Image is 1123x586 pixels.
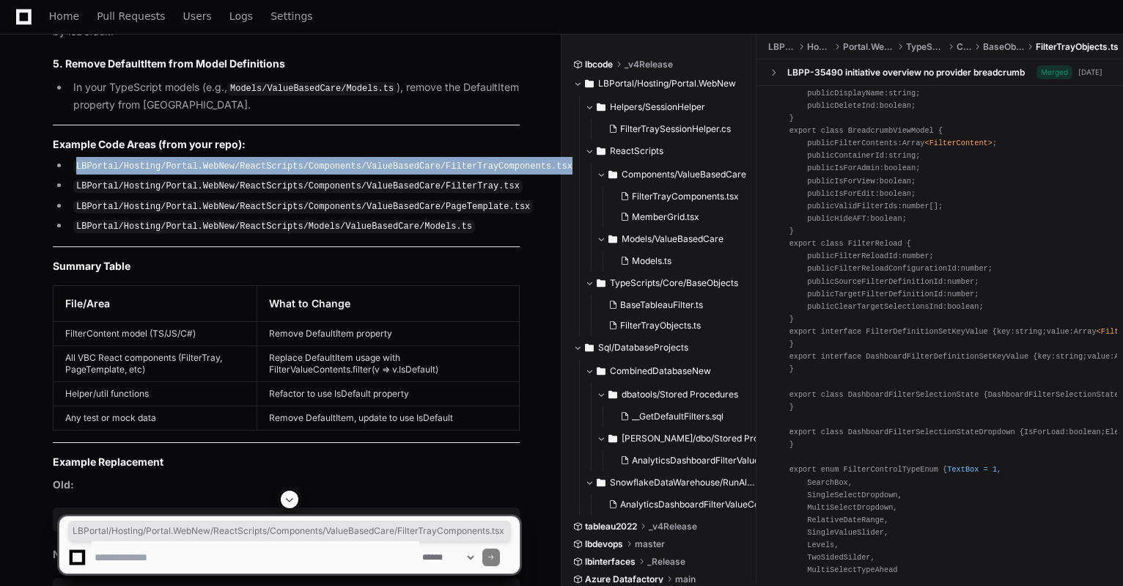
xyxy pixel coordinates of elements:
[227,82,397,95] code: Models/ValueBasedCare/Models.ts
[620,299,703,311] span: BaseTableauFilter.ts
[997,327,1015,336] span: key:
[608,386,617,403] svg: Directory
[597,142,605,160] svg: Directory
[993,465,997,474] span: 1
[257,406,519,430] td: Remove DefaultItem, update to use IsDefault
[620,320,701,332] span: FilterTrayObjects.ts
[768,41,795,53] span: LBPortal
[614,186,739,207] button: FilterTrayComponents.tsx
[585,359,757,383] button: CombinedDatabaseNew
[834,277,947,286] span: SourceFilterDefinitionId:
[53,137,520,152] h3: Example Code Areas (from your repo):
[257,381,519,406] td: Refactor to use IsDefault property
[614,406,760,427] button: __GetDefaultFilters.sql
[603,315,739,336] button: FilterTrayObjects.ts
[622,433,769,444] span: [PERSON_NAME]/dbo/Stored Procedures
[53,259,520,274] h3: Summary Table
[229,12,253,21] span: Logs
[585,139,748,163] button: ReactScripts
[834,89,888,98] span: DisplayName:
[834,264,961,273] span: FilterReloadConfigurationId:
[807,41,832,53] span: Hosting
[598,78,736,89] span: LBPortal/Hosting/Portal.WebNew
[610,365,711,377] span: CombinedDatabaseNew
[632,411,723,422] span: __GetDefaultFilters.sql
[957,41,971,53] span: Core
[73,525,507,537] span: LBPortal/Hosting/Portal.WebNew/ReactScripts/Components/ValueBasedCare/FilterTrayComponents.tsx
[610,277,738,289] span: TypeScripts/Core/BaseObjects
[73,160,575,173] code: LBPortal/Hosting/Portal.WebNew/ReactScripts/Components/ValueBasedCare/FilterTrayComponents.tsx
[257,345,519,381] td: Replace DefaultItem usage with FilterValueContents.filter(v => v.IsDefault)
[573,336,745,359] button: Sql/DatabaseProjects
[834,151,888,160] span: ContainerId:
[632,455,806,466] span: AnalyticsDashboardFilterValueContent.sql
[597,427,769,450] button: [PERSON_NAME]/dbo/Stored Procedures
[54,321,257,345] td: FilterContent model (TS/JS/C#)
[585,271,748,295] button: TypeScripts/Core/BaseObjects
[573,72,745,95] button: LBPortal/Hosting/Portal.WebNew
[608,430,617,447] svg: Directory
[614,207,739,227] button: MemberGrid.tsx
[270,12,312,21] span: Settings
[983,41,1024,53] span: BaseObjects
[585,59,613,70] span: lbcode
[843,41,894,53] span: Portal.WebNew
[834,164,884,172] span: IsForAdmin:
[53,478,74,491] strong: Old:
[73,200,533,213] code: LBPortal/Hosting/Portal.WebNew/ReactScripts/Components/ValueBasedCare/PageTemplate.tsx
[984,465,988,474] span: =
[598,342,688,354] span: Sql/DatabaseProjects
[1036,41,1119,53] span: FilterTrayObjects.ts
[49,12,79,21] span: Home
[97,12,165,21] span: Pull Requests
[597,98,605,116] svg: Directory
[597,383,769,406] button: dbatools/Stored Procedures
[610,477,757,488] span: SnowflakeDataWarehouse/RunAlways/StoredProcedures
[834,290,947,299] span: TargetFilterDefinitionId:
[834,214,870,223] span: HideAFT:
[608,166,617,183] svg: Directory
[834,139,902,147] span: FilterContents:
[1047,327,1074,336] span: value:
[597,474,605,491] svg: Directory
[597,227,748,251] button: Models/ValueBasedCare
[585,339,594,356] svg: Directory
[54,285,257,321] th: File/Area
[603,119,739,139] button: FilterTraySessionHelper.cs
[1024,428,1069,436] span: IsForLoad:
[924,139,992,147] span: <FilterContent>
[632,255,671,267] span: Models.ts
[585,95,748,119] button: Helpers/SessionHelper
[622,233,723,245] span: Models/ValueBasedCare
[73,180,523,193] code: LBPortal/Hosting/Portal.WebNew/ReactScripts/Components/ValueBasedCare/FilterTray.tsx
[620,123,731,135] span: FilterTraySessionHelper.cs
[906,41,945,53] span: TypeScripts
[54,406,257,430] td: Any test or mock data
[834,101,880,110] span: DeleteInd:
[603,295,739,315] button: BaseTableauFilter.ts
[610,101,705,113] span: Helpers/SessionHelper
[257,285,519,321] th: What to Change
[597,362,605,380] svg: Directory
[614,251,739,271] button: Models.ts
[183,12,212,21] span: Users
[1037,352,1056,361] span: key:
[597,163,748,186] button: Components/ValueBasedCare
[1078,67,1102,78] div: [DATE]
[947,465,979,474] span: TextBox
[53,56,520,71] h2: 5. Remove DefaultItem from Model Definitions
[622,389,738,400] span: dbatools/Stored Procedures
[834,302,947,311] span: ClearTargetSelectionsInd:
[834,202,902,210] span: ValidFilterIds:
[73,220,475,233] code: LBPortal/Hosting/Portal.WebNew/ReactScripts/Models/ValueBasedCare/Models.ts
[1087,352,1114,361] span: value:
[53,455,520,469] h3: Example Replacement
[632,211,699,223] span: MemberGrid.tsx
[834,189,880,198] span: IsForEdit:
[787,67,1025,78] div: LBPP-35490 initiative overview no provider breadcrumb
[608,230,617,248] svg: Directory
[614,450,772,471] button: AnalyticsDashboardFilterValueContent.sql
[54,345,257,381] td: All VBC React components (FilterTray, PageTemplate, etc)
[622,169,746,180] span: Components/ValueBasedCare
[597,274,605,292] svg: Directory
